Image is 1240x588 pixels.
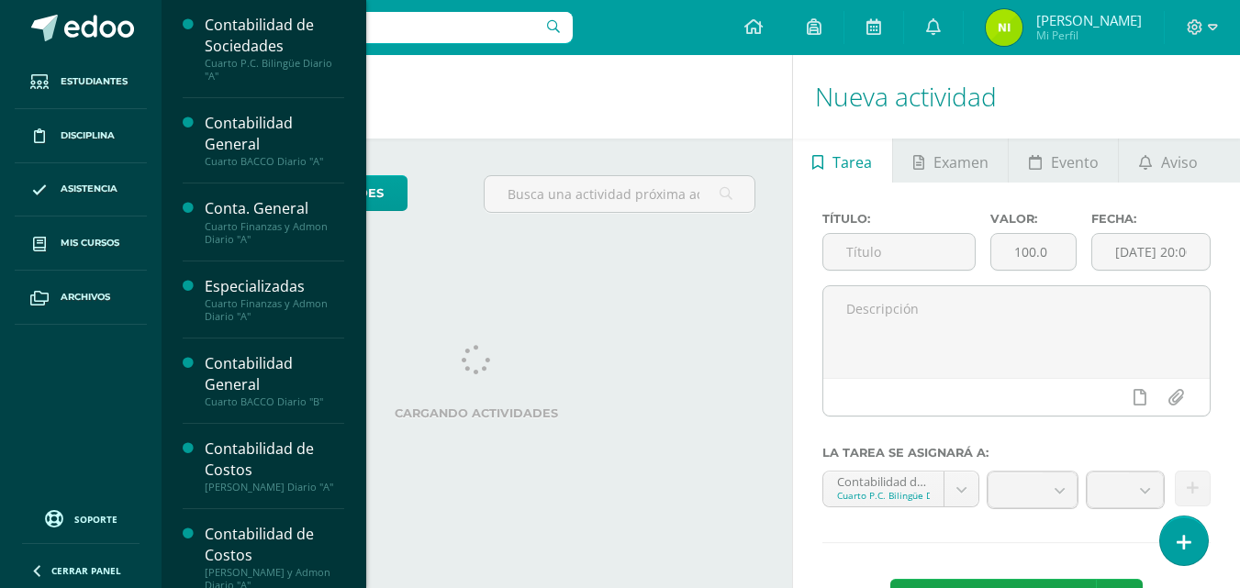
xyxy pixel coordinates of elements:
span: Cerrar panel [51,564,121,577]
span: Evento [1051,140,1099,184]
a: Disciplina [15,109,147,163]
label: Valor: [990,212,1077,226]
span: Disciplina [61,128,115,143]
div: Contabilidad General [205,353,344,395]
div: Cuarto Finanzas y Admon Diario "A" [205,297,344,323]
a: EspecializadasCuarto Finanzas y Admon Diario "A" [205,276,344,323]
a: Soporte [22,505,140,530]
a: Contabilidad de Costos[PERSON_NAME] Diario "A" [205,438,344,494]
div: Cuarto BACCO Diario "A" [205,155,344,168]
label: Fecha: [1091,212,1211,226]
input: Busca un usuario... [173,12,573,43]
span: Asistencia [61,182,117,196]
span: Mi Perfil [1036,28,1142,43]
a: Contabilidad GeneralCuarto BACCO Diario "B" [205,353,344,408]
a: Archivos [15,271,147,325]
a: Tarea [793,139,892,183]
input: Fecha de entrega [1092,234,1210,270]
span: Aviso [1161,140,1198,184]
div: Contabilidad de Costos [205,438,344,481]
label: Cargando actividades [198,406,755,420]
a: Conta. GeneralCuarto Finanzas y Admon Diario "A" [205,198,344,245]
div: [PERSON_NAME] Diario "A" [205,481,344,494]
span: Examen [933,140,989,184]
span: Tarea [832,140,872,184]
div: Contabilidad de Costos [205,524,344,566]
div: Cuarto P.C. Bilingüe Diario "A" [205,57,344,83]
a: Examen [893,139,1008,183]
span: Mis cursos [61,236,119,250]
input: Puntos máximos [991,234,1076,270]
a: Estudiantes [15,55,147,109]
h1: Nueva actividad [815,55,1218,139]
a: Contabilidad de Sociedades 'A'Cuarto P.C. Bilingüe Diario [823,472,979,506]
div: Contabilidad de Sociedades [205,15,344,57]
div: Especializadas [205,276,344,297]
div: Cuarto P.C. Bilingüe Diario [837,489,931,502]
a: Asistencia [15,163,147,217]
div: Contabilidad de Sociedades 'A' [837,472,931,489]
a: Contabilidad de SociedadesCuarto P.C. Bilingüe Diario "A" [205,15,344,83]
div: Conta. General [205,198,344,219]
h1: Actividades [184,55,770,139]
span: Archivos [61,290,110,305]
a: Aviso [1119,139,1217,183]
span: Estudiantes [61,74,128,89]
input: Título [823,234,975,270]
label: La tarea se asignará a: [822,446,1211,460]
div: Cuarto BACCO Diario "B" [205,395,344,408]
span: Soporte [74,513,117,526]
a: Mis cursos [15,216,147,271]
a: Evento [1009,139,1118,183]
img: 847ab3172bd68bb5562f3612eaf970ae.png [986,9,1022,46]
div: Cuarto Finanzas y Admon Diario "A" [205,220,344,246]
a: Contabilidad GeneralCuarto BACCO Diario "A" [205,113,344,168]
label: Título: [822,212,976,226]
div: Contabilidad General [205,113,344,155]
span: [PERSON_NAME] [1036,11,1142,29]
input: Busca una actividad próxima aquí... [485,176,754,212]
